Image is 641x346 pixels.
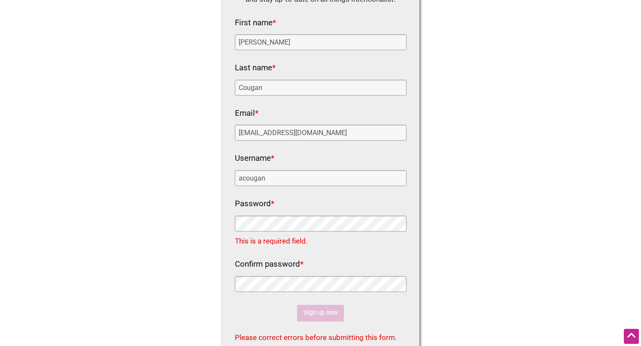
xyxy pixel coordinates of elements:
input: Sign up now [297,305,344,322]
label: Username [235,151,274,166]
label: Password [235,197,274,211]
label: First name [235,16,276,30]
label: Last name [235,61,276,75]
label: Email [235,106,258,121]
div: Please correct errors before submitting this form. [235,332,407,343]
div: Scroll Back to Top [624,329,639,344]
label: Confirm password [235,257,304,272]
div: This is a required field. [235,236,402,247]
